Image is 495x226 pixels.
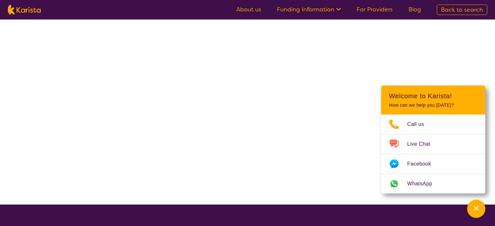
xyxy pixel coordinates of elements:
[8,5,41,15] img: Karista logo
[389,92,477,100] h2: Welcome to Karista!
[437,5,487,15] a: Back to search
[357,6,393,13] a: For Providers
[236,6,261,13] a: About us
[381,174,485,193] a: Web link opens in a new tab.
[277,6,341,13] a: Funding Information
[467,200,485,218] button: Channel Menu
[407,179,440,189] span: WhatsApp
[407,159,439,169] span: Facebook
[407,139,438,149] span: Live Chat
[408,6,421,13] a: Blog
[441,6,483,14] span: Back to search
[381,114,485,193] ul: Choose channel
[381,86,485,193] div: Channel Menu
[407,119,432,129] span: Call us
[389,102,477,108] p: How can we help you [DATE]?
